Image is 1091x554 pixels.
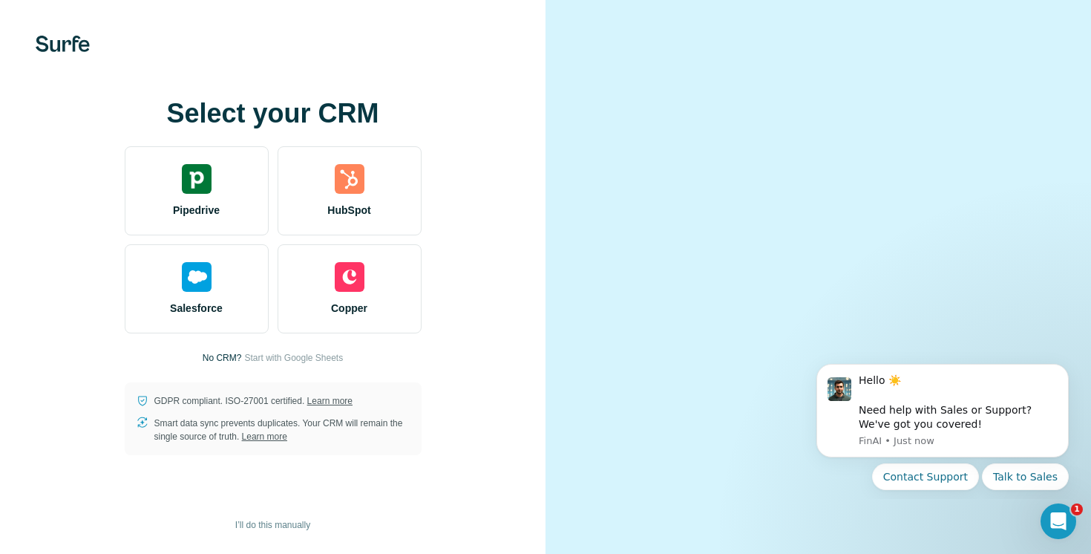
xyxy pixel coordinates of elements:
[335,164,364,194] img: hubspot's logo
[335,262,364,292] img: copper's logo
[242,431,287,442] a: Learn more
[307,396,353,406] a: Learn more
[327,203,370,218] span: HubSpot
[154,417,410,443] p: Smart data sync prevents duplicates. Your CRM will remain the single source of truth.
[1071,504,1083,515] span: 1
[203,351,242,365] p: No CRM?
[173,203,220,218] span: Pipedrive
[154,394,353,408] p: GDPR compliant. ISO-27001 certified.
[170,301,223,316] span: Salesforce
[182,262,212,292] img: salesforce's logo
[182,164,212,194] img: pipedrive's logo
[794,351,1091,499] iframe: Intercom notifications message
[244,351,343,365] button: Start with Google Sheets
[331,301,367,316] span: Copper
[36,36,90,52] img: Surfe's logo
[125,99,422,128] h1: Select your CRM
[225,514,321,536] button: I’ll do this manually
[1041,504,1076,539] iframe: Intercom live chat
[235,518,310,532] span: I’ll do this manually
